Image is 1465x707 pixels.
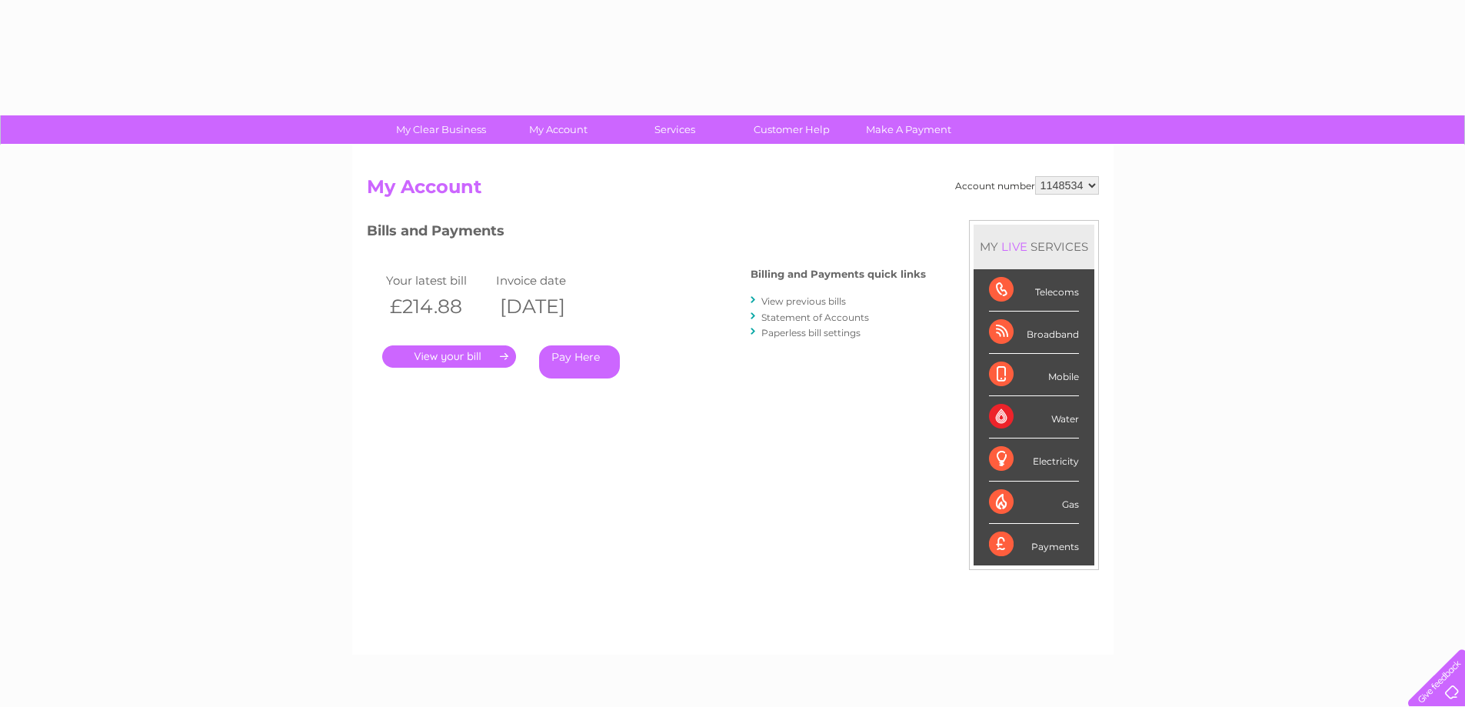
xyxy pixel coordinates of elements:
div: Mobile [989,354,1079,396]
a: Pay Here [539,345,620,379]
a: My Clear Business [378,115,504,144]
h2: My Account [367,176,1099,205]
td: Your latest bill [382,270,493,291]
th: [DATE] [492,291,603,322]
a: Statement of Accounts [761,312,869,323]
div: Payments [989,524,1079,565]
div: MY SERVICES [974,225,1094,268]
div: LIVE [998,239,1030,254]
a: Paperless bill settings [761,327,861,338]
td: Invoice date [492,270,603,291]
th: £214.88 [382,291,493,322]
div: Telecoms [989,269,1079,312]
a: Customer Help [728,115,855,144]
div: Electricity [989,439,1079,481]
div: Account number [955,176,1099,195]
a: Make A Payment [845,115,972,144]
a: Services [611,115,738,144]
a: . [382,345,516,368]
div: Water [989,396,1079,439]
h3: Bills and Payments [367,220,926,247]
h4: Billing and Payments quick links [751,268,926,280]
a: View previous bills [761,295,846,307]
div: Gas [989,482,1079,524]
a: My Account [494,115,621,144]
div: Broadband [989,312,1079,354]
